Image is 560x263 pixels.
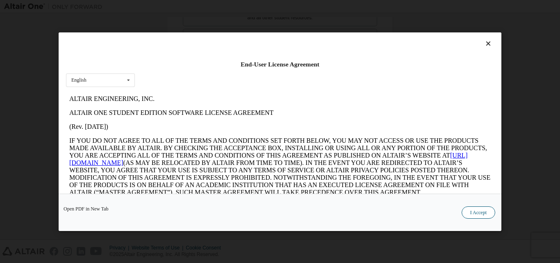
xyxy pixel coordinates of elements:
div: English [71,78,87,82]
p: IF YOU DO NOT AGREE TO ALL OF THE TERMS AND CONDITIONS SET FORTH BELOW, YOU MAY NOT ACCESS OR USE... [3,45,425,104]
button: I Accept [462,206,495,218]
p: This Altair One Student Edition Software License Agreement (“Agreement”) is between Altair Engine... [3,111,425,140]
div: End-User License Agreement [66,60,494,69]
p: (Rev. [DATE]) [3,31,425,39]
a: Open PDF in New Tab [64,206,109,211]
p: ALTAIR ENGINEERING, INC. [3,3,425,11]
p: ALTAIR ONE STUDENT EDITION SOFTWARE LICENSE AGREEMENT [3,17,425,25]
a: [URL][DOMAIN_NAME] [3,60,402,74]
